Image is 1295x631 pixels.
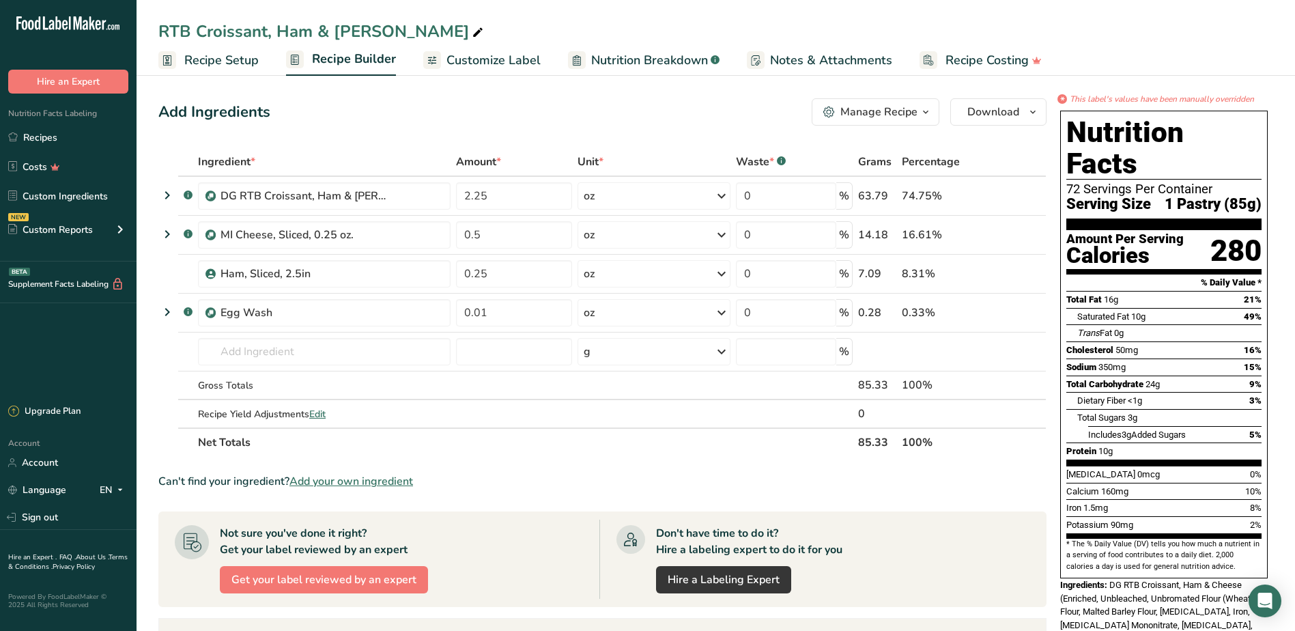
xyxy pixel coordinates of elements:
input: Add Ingredient [198,338,451,365]
span: [MEDICAL_DATA] [1066,469,1135,479]
span: 0g [1114,328,1124,338]
span: Nutrition Breakdown [591,51,708,70]
button: Get your label reviewed by an expert [220,566,428,593]
span: Cholesterol [1066,345,1113,355]
span: Ingredient [198,154,255,170]
span: 0% [1250,469,1262,479]
div: MI Cheese, Sliced, 0.25 oz. [220,227,391,243]
a: Language [8,478,66,502]
a: Recipe Setup [158,45,259,76]
img: Sub Recipe [205,230,216,240]
div: 0.28 [858,305,896,321]
span: Percentage [902,154,960,170]
span: Total Carbohydrate [1066,379,1143,389]
span: Fat [1077,328,1112,338]
div: oz [584,266,595,282]
div: Recipe Yield Adjustments [198,407,451,421]
th: Net Totals [195,427,855,456]
div: BETA [9,268,30,276]
span: 5% [1249,430,1262,440]
span: Includes Added Sugars [1088,430,1186,440]
a: Recipe Builder [286,44,396,76]
div: 7.09 [858,266,896,282]
span: 8% [1250,503,1262,513]
i: This label's values have been manually overridden [1070,93,1254,105]
button: Hire an Expert [8,70,128,94]
span: 10g [1098,446,1113,456]
span: 3g [1122,430,1131,440]
span: Notes & Attachments [770,51,892,70]
div: oz [584,188,595,204]
div: EN [100,482,128,499]
div: Add Ingredients [158,101,270,124]
span: 3g [1128,412,1137,423]
div: Ham, Sliced, 2.5in [220,266,391,282]
span: Grams [858,154,892,170]
span: 350mg [1098,362,1126,372]
div: Waste [736,154,786,170]
a: Hire a Labeling Expert [656,566,791,593]
span: 16% [1244,345,1262,355]
div: 8.31% [902,266,982,282]
span: 1.5mg [1083,503,1108,513]
span: 50mg [1115,345,1138,355]
div: Egg Wash [220,305,391,321]
div: 63.79 [858,188,896,204]
span: 16g [1104,294,1118,305]
span: Total Sugars [1077,412,1126,423]
span: Download [967,104,1019,120]
div: oz [584,305,595,321]
span: Recipe Setup [184,51,259,70]
div: Custom Reports [8,223,93,237]
a: Nutrition Breakdown [568,45,720,76]
div: Don't have time to do it? Hire a labeling expert to do it for you [656,525,842,558]
th: 85.33 [855,427,899,456]
span: Unit [578,154,603,170]
div: 100% [902,377,982,393]
div: 72 Servings Per Container [1066,182,1262,196]
div: 0.33% [902,305,982,321]
div: g [584,343,590,360]
a: Customize Label [423,45,541,76]
span: Calcium [1066,486,1099,496]
h1: Nutrition Facts [1066,117,1262,180]
span: 160mg [1101,486,1128,496]
span: 2% [1250,520,1262,530]
span: Ingredients: [1060,580,1107,590]
section: * The % Daily Value (DV) tells you how much a nutrient in a serving of food contributes to a dail... [1066,539,1262,572]
div: 16.61% [902,227,982,243]
div: 85.33 [858,377,896,393]
span: Iron [1066,503,1081,513]
span: Customize Label [446,51,541,70]
span: Sodium [1066,362,1096,372]
div: Upgrade Plan [8,405,81,419]
div: Powered By FoodLabelMaker © 2025 All Rights Reserved [8,593,128,609]
span: Dietary Fiber [1077,395,1126,406]
a: Terms & Conditions . [8,552,128,572]
section: % Daily Value * [1066,275,1262,291]
span: 10g [1131,311,1145,322]
div: Calories [1066,246,1184,266]
div: oz [584,227,595,243]
div: 14.18 [858,227,896,243]
button: Manage Recipe [812,98,939,126]
div: 280 [1210,233,1262,269]
span: 3% [1249,395,1262,406]
span: Amount [456,154,501,170]
span: Protein [1066,446,1096,456]
div: Manage Recipe [840,104,917,120]
a: Notes & Attachments [747,45,892,76]
a: About Us . [76,552,109,562]
span: 90mg [1111,520,1133,530]
span: 1 Pastry (85g) [1165,196,1262,213]
span: Serving Size [1066,196,1151,213]
span: Get your label reviewed by an expert [231,572,416,588]
span: Potassium [1066,520,1109,530]
a: Recipe Costing [920,45,1042,76]
div: DG RTB Croissant, Ham & [PERSON_NAME] [220,188,391,204]
span: Edit [309,408,326,421]
i: Trans [1077,328,1100,338]
span: <1g [1128,395,1142,406]
a: FAQ . [59,552,76,562]
div: RTB Croissant, Ham & [PERSON_NAME] [158,19,486,44]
